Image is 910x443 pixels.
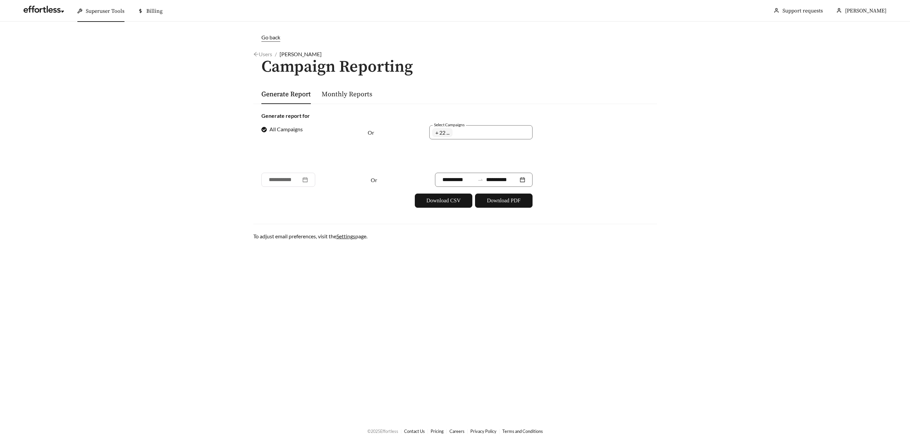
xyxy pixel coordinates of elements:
[86,8,124,14] span: Superuser Tools
[449,429,465,434] a: Careers
[431,429,444,434] a: Pricing
[368,129,374,136] span: Or
[435,129,449,137] span: + 22 ...
[470,429,497,434] a: Privacy Policy
[280,51,322,57] span: [PERSON_NAME]
[322,90,372,99] a: Monthly Reports
[427,197,461,205] span: Download CSV
[415,194,472,208] button: Download CSV
[371,177,377,183] span: Or
[477,177,483,183] span: swap-right
[261,112,310,119] strong: Generate report for
[404,429,425,434] a: Contact Us
[845,7,886,14] span: [PERSON_NAME]
[267,125,305,133] span: All Campaigns
[487,197,520,205] span: Download PDF
[475,194,533,208] button: Download PDF
[432,128,452,137] span: + 22 ...
[253,33,657,42] a: Go back
[782,7,823,14] a: Support requests
[367,429,398,434] span: © 2025 Effortless
[146,8,162,14] span: Billing
[261,34,280,40] span: Go back
[253,58,657,76] h1: Campaign Reporting
[253,233,367,239] span: To adjust email preferences, visit the page.
[253,51,272,57] a: arrow-leftUsers
[336,233,355,239] a: Settings
[253,52,259,57] span: arrow-left
[502,429,543,434] a: Terms and Conditions
[275,51,277,57] span: /
[477,177,483,183] span: to
[261,90,311,99] a: Generate Report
